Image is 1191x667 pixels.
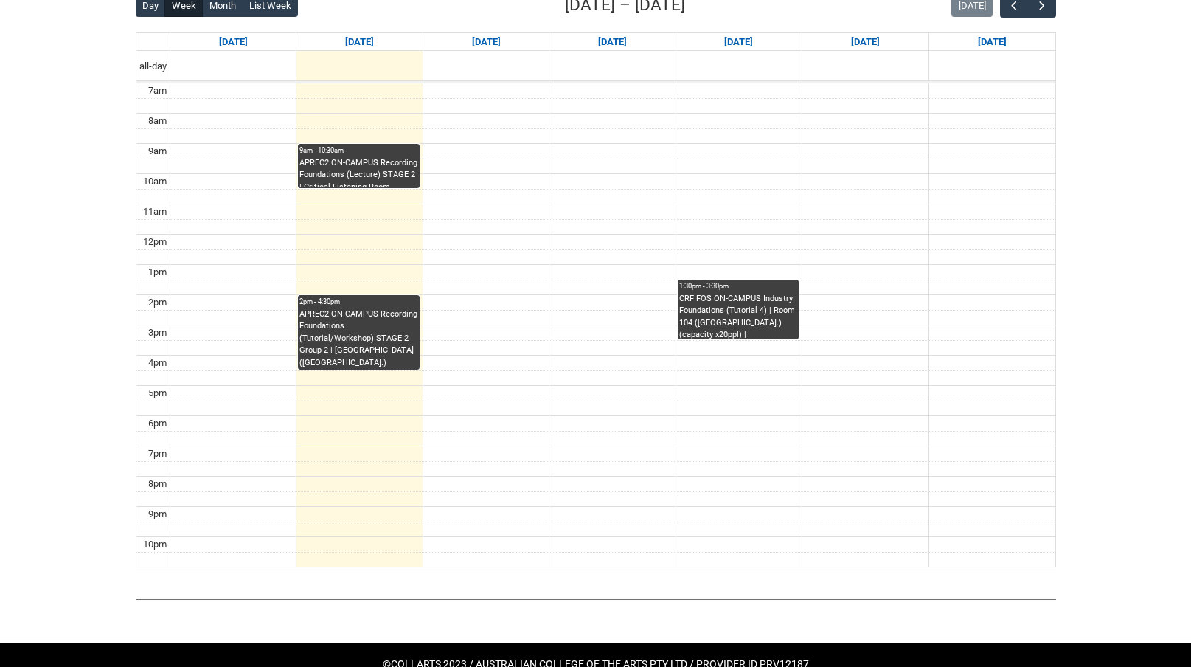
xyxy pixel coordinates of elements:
[140,235,170,249] div: 12pm
[679,293,797,339] div: CRFIFOS ON-CAMPUS Industry Foundations (Tutorial 4) | Room 104 ([GEOGRAPHIC_DATA].) (capacity x20...
[299,297,417,307] div: 2pm - 4:30pm
[145,446,170,461] div: 7pm
[145,144,170,159] div: 9am
[721,33,756,51] a: Go to October 9, 2025
[145,295,170,310] div: 2pm
[299,145,417,156] div: 9am - 10:30am
[145,325,170,340] div: 3pm
[342,33,377,51] a: Go to October 6, 2025
[145,416,170,431] div: 6pm
[145,477,170,491] div: 8pm
[140,537,170,552] div: 10pm
[145,386,170,401] div: 5pm
[848,33,883,51] a: Go to October 10, 2025
[140,174,170,189] div: 10am
[136,591,1056,606] img: REDU_GREY_LINE
[469,33,504,51] a: Go to October 7, 2025
[299,308,417,370] div: APREC2 ON-CAMPUS Recording Foundations (Tutorial/Workshop) STAGE 2 Group 2 | [GEOGRAPHIC_DATA] ([...
[145,83,170,98] div: 7am
[145,507,170,522] div: 9pm
[216,33,251,51] a: Go to October 5, 2025
[975,33,1010,51] a: Go to October 11, 2025
[145,356,170,370] div: 4pm
[136,59,170,74] span: all-day
[145,265,170,280] div: 1pm
[299,157,417,188] div: APREC2 ON-CAMPUS Recording Foundations (Lecture) STAGE 2 | Critical Listening Room ([GEOGRAPHIC_D...
[140,204,170,219] div: 11am
[145,114,170,128] div: 8am
[679,281,797,291] div: 1:30pm - 3:30pm
[595,33,630,51] a: Go to October 8, 2025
